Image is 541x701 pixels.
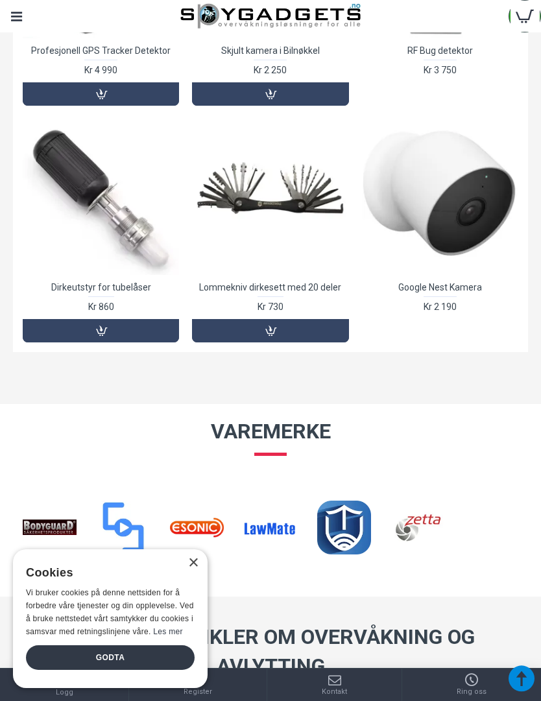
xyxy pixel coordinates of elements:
a: Kontakt [267,669,402,701]
a: Profesjonell GPS Tracker Detektor [31,45,171,56]
h3: Les våre artikler om overvåkning og avlytting [13,623,528,681]
a: Lommekniv dirkesett med 20 deler [192,119,348,275]
span: Ring oss [457,687,487,698]
h3: Varemerke [211,417,331,446]
a: Google Nest Kamera [398,281,482,293]
span: Kr 860 [88,302,114,311]
a: Dirkeutstyr for tubelåser [51,281,151,293]
span: Kr 4 990 [84,65,117,75]
a: Google Nest Kamera [362,119,518,275]
span: Kontakt [322,687,347,698]
img: Esonic [170,501,224,554]
span: Kr 730 [258,302,283,311]
span: Kr 2 190 [424,302,457,311]
span: Kr 3 750 [424,65,457,75]
a: Skjult kamera i Bilnøkkel [221,45,320,56]
a: Dirkeutstyr for tubelåser [23,119,179,275]
a: Les mer, opens a new window [153,627,182,636]
span: Register [184,687,212,698]
a: Ring oss [402,669,541,701]
div: Close [188,558,198,568]
img: LawMate [243,501,297,554]
span: Logg [56,687,73,698]
img: Zetta [391,501,444,554]
div: Godta [26,645,195,670]
a: RF Bug detektor [407,45,473,56]
div: Cookies [26,559,186,587]
img: SpyCam PRO [317,501,371,554]
img: Bodyguard [23,501,77,554]
span: Kr 2 250 [254,65,287,75]
img: SpyGadgets.no [180,3,361,29]
img: Cam UltraLife [96,501,150,554]
span: Vi bruker cookies på denne nettsiden for å forbedre våre tjenester og din opplevelse. Ved å bruke... [26,588,194,636]
a: Lommekniv dirkesett med 20 deler [199,281,341,293]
